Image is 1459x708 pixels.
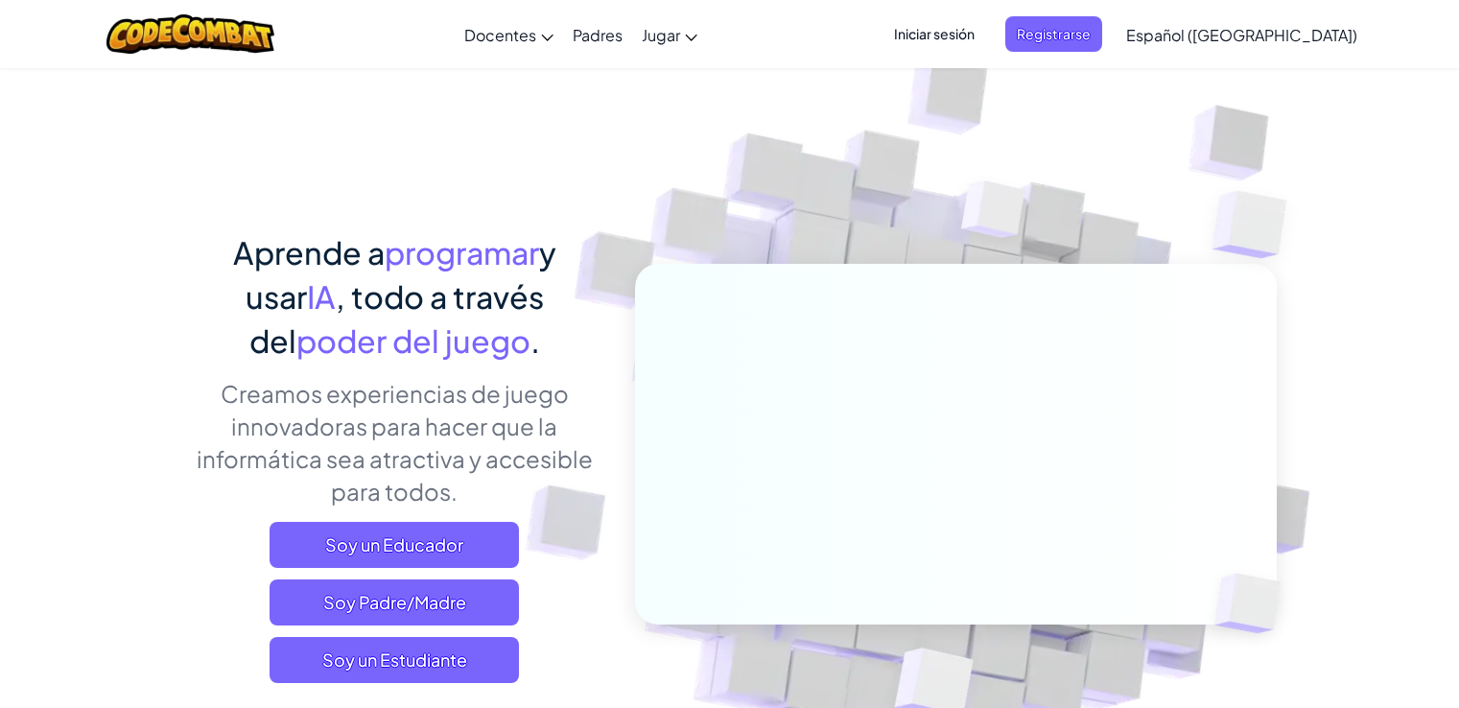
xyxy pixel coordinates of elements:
img: Overlap cubes [1182,533,1326,673]
a: Soy Padre/Madre [270,579,519,625]
span: poder del juego [296,321,530,360]
span: IA [307,277,336,316]
a: Soy un Educador [270,522,519,568]
a: Jugar [632,9,707,60]
span: Jugar [642,25,680,45]
button: Iniciar sesión [882,16,986,52]
img: Overlap cubes [925,143,1063,286]
a: Español ([GEOGRAPHIC_DATA]) [1117,9,1367,60]
button: Soy un Estudiante [270,637,519,683]
img: Overlap cubes [1174,144,1340,306]
span: programar [385,233,539,271]
button: Registrarse [1005,16,1102,52]
span: . [530,321,540,360]
span: Español ([GEOGRAPHIC_DATA]) [1126,25,1357,45]
a: Docentes [455,9,563,60]
span: Aprende a [233,233,385,271]
img: CodeCombat logo [106,14,274,54]
span: , todo a través del [249,277,544,360]
span: Docentes [464,25,536,45]
a: Padres [563,9,632,60]
p: Creamos experiencias de juego innovadoras para hacer que la informática sea atractiva y accesible... [183,377,606,507]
